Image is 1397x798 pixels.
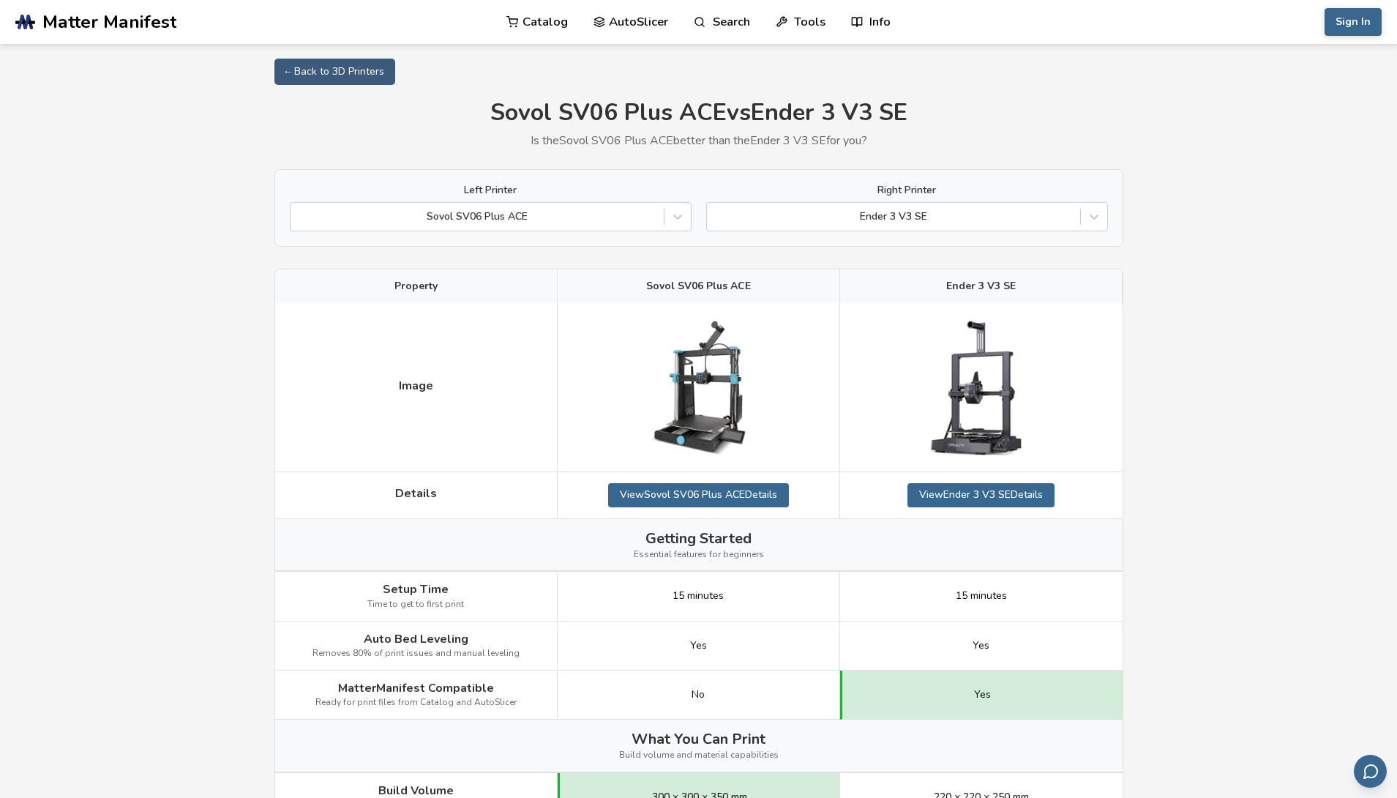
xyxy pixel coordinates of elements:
input: Sovol SV06 Plus ACE [298,211,301,223]
span: Property [394,280,438,292]
span: Setup Time [383,583,449,596]
span: Details [395,487,437,500]
h1: Sovol SV06 Plus ACE vs Ender 3 V3 SE [274,100,1123,127]
span: 15 minutes [956,590,1007,602]
p: Is the Sovol SV06 Plus ACE better than the Ender 3 V3 SE for you? [274,134,1123,147]
span: Build volume and material capabilities [619,750,779,761]
a: ← Back to 3D Printers [274,59,395,85]
img: Sovol SV06 Plus ACE [625,314,771,460]
input: Ender 3 V3 SE [714,211,717,223]
label: Left Printer [290,184,692,196]
span: Ender 3 V3 SE [946,280,1016,292]
span: Yes [974,689,991,701]
span: Time to get to first print [367,600,464,610]
span: Auto Bed Leveling [364,633,468,646]
a: ViewSovol SV06 Plus ACEDetails [608,483,789,507]
span: Removes 80% of print issues and manual leveling [312,649,520,659]
span: Sovol SV06 Plus ACE [646,280,751,292]
img: Ender 3 V3 SE [908,314,1055,460]
span: What You Can Print [632,731,765,747]
span: Build Volume [378,784,454,797]
span: Getting Started [645,530,752,547]
span: Ready for print files from Catalog and AutoSlicer [315,698,517,708]
span: Yes [973,640,989,652]
label: Right Printer [706,184,1108,196]
button: Sign In [1325,8,1382,36]
span: Essential features for beginners [634,550,764,560]
span: 15 minutes [673,590,724,602]
span: Matter Manifest [42,12,176,32]
span: MatterManifest Compatible [338,682,494,695]
button: Send feedback via email [1354,755,1387,788]
span: No [692,689,705,701]
span: Yes [690,640,707,652]
span: Image [399,379,433,392]
a: ViewEnder 3 V3 SEDetails [907,483,1055,507]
